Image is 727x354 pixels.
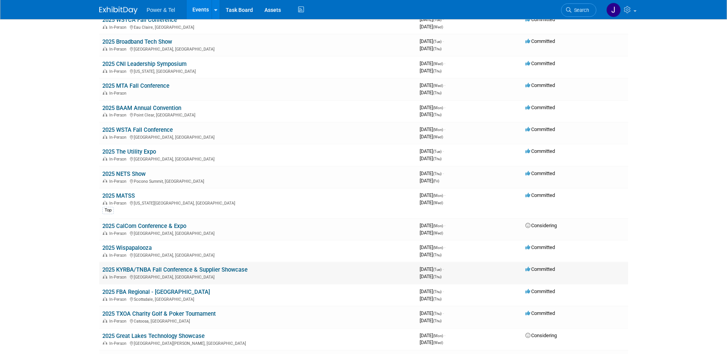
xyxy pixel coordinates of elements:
[109,319,129,324] span: In-Person
[433,84,443,88] span: (Wed)
[102,148,156,155] a: 2025 The Utility Expo
[109,253,129,258] span: In-Person
[433,334,443,338] span: (Mon)
[420,200,443,205] span: [DATE]
[109,297,129,302] span: In-Person
[444,192,445,198] span: -
[102,192,135,199] a: 2025 MATSS
[103,253,107,257] img: In-Person Event
[102,266,248,273] a: 2025 KYRBA/TNBA Fall Conference & Supplier Showcase
[433,297,441,301] span: (Thu)
[420,223,445,228] span: [DATE]
[433,267,441,272] span: (Tue)
[420,126,445,132] span: [DATE]
[433,157,441,161] span: (Thu)
[102,310,216,317] a: 2025 TXOA Charity Golf & Poker Tournament
[606,3,621,17] img: JB Fesmire
[420,170,444,176] span: [DATE]
[433,201,443,205] span: (Wed)
[102,223,186,229] a: 2025 CalCom Conference & Expo
[109,201,129,206] span: In-Person
[433,149,441,154] span: (Tue)
[109,25,129,30] span: In-Person
[420,82,445,88] span: [DATE]
[433,179,439,183] span: (Fri)
[433,106,443,110] span: (Mon)
[103,69,107,73] img: In-Person Event
[420,24,443,29] span: [DATE]
[109,275,129,280] span: In-Person
[102,126,173,133] a: 2025 WSTA Fall Conference
[433,135,443,139] span: (Wed)
[102,24,414,30] div: Eau Claire, [GEOGRAPHIC_DATA]
[102,244,152,251] a: 2025 Wispapalooza
[433,224,443,228] span: (Mon)
[420,288,444,294] span: [DATE]
[109,47,129,52] span: In-Person
[444,333,445,338] span: -
[102,207,114,214] div: Top
[102,156,414,162] div: [GEOGRAPHIC_DATA], [GEOGRAPHIC_DATA]
[102,82,169,89] a: 2025 MTA Fall Conference
[420,178,439,184] span: [DATE]
[109,91,129,96] span: In-Person
[420,318,441,323] span: [DATE]
[147,7,175,13] span: Power & Tel
[443,38,444,44] span: -
[109,341,129,346] span: In-Person
[525,244,555,250] span: Committed
[420,148,444,154] span: [DATE]
[433,128,443,132] span: (Mon)
[433,113,441,117] span: (Thu)
[420,333,445,338] span: [DATE]
[420,310,444,316] span: [DATE]
[525,288,555,294] span: Committed
[420,105,445,110] span: [DATE]
[420,68,441,74] span: [DATE]
[433,172,441,176] span: (Thu)
[571,7,589,13] span: Search
[420,230,443,236] span: [DATE]
[102,288,210,295] a: 2025 FBA Regional - [GEOGRAPHIC_DATA]
[525,333,557,338] span: Considering
[420,274,441,279] span: [DATE]
[420,134,443,139] span: [DATE]
[433,246,443,250] span: (Mon)
[103,157,107,161] img: In-Person Event
[444,82,445,88] span: -
[433,18,441,22] span: (Tue)
[433,231,443,235] span: (Wed)
[102,296,414,302] div: Scottsdale, [GEOGRAPHIC_DATA]
[525,126,555,132] span: Committed
[525,223,557,228] span: Considering
[103,297,107,301] img: In-Person Event
[103,179,107,183] img: In-Person Event
[102,111,414,118] div: Point Clear, [GEOGRAPHIC_DATA]
[433,275,441,279] span: (Thu)
[102,38,172,45] a: 2025 Broadband Tech Show
[103,319,107,323] img: In-Person Event
[433,253,441,257] span: (Thu)
[525,61,555,66] span: Committed
[109,113,129,118] span: In-Person
[102,340,414,346] div: [GEOGRAPHIC_DATA][PERSON_NAME], [GEOGRAPHIC_DATA]
[561,3,596,17] a: Search
[420,266,444,272] span: [DATE]
[433,290,441,294] span: (Thu)
[103,25,107,29] img: In-Person Event
[420,296,441,302] span: [DATE]
[102,68,414,74] div: [US_STATE], [GEOGRAPHIC_DATA]
[103,91,107,95] img: In-Person Event
[103,201,107,205] img: In-Person Event
[443,266,444,272] span: -
[433,193,443,198] span: (Mon)
[433,319,441,323] span: (Thu)
[433,69,441,73] span: (Thu)
[102,333,205,339] a: 2025 Great Lakes Technology Showcase
[443,288,444,294] span: -
[443,170,444,176] span: -
[103,113,107,116] img: In-Person Event
[420,339,443,345] span: [DATE]
[420,252,441,257] span: [DATE]
[433,47,441,51] span: (Thu)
